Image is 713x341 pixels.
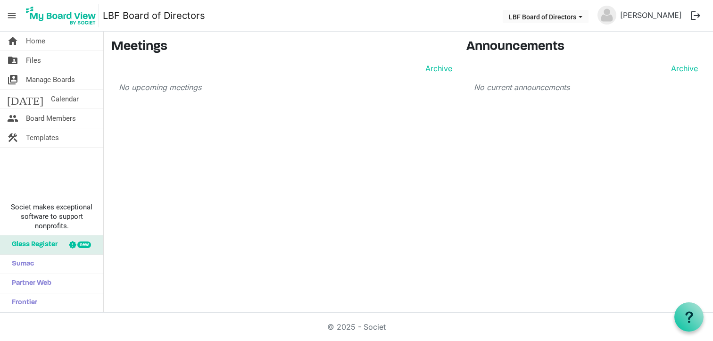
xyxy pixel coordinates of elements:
[7,51,18,70] span: folder_shared
[7,255,34,274] span: Sumac
[7,274,51,293] span: Partner Web
[7,128,18,147] span: construction
[26,51,41,70] span: Files
[51,90,79,108] span: Calendar
[111,39,452,55] h3: Meetings
[474,82,698,93] p: No current announcements
[327,322,386,332] a: © 2025 - Societ
[616,6,686,25] a: [PERSON_NAME]
[26,109,76,128] span: Board Members
[686,6,705,25] button: logout
[466,39,706,55] h3: Announcements
[77,241,91,248] div: new
[597,6,616,25] img: no-profile-picture.svg
[4,202,99,231] span: Societ makes exceptional software to support nonprofits.
[7,109,18,128] span: people
[103,6,205,25] a: LBF Board of Directors
[667,63,698,74] a: Archive
[7,70,18,89] span: switch_account
[23,4,99,27] img: My Board View Logo
[26,32,45,50] span: Home
[7,235,58,254] span: Glass Register
[7,90,43,108] span: [DATE]
[119,82,452,93] p: No upcoming meetings
[422,63,452,74] a: Archive
[3,7,21,25] span: menu
[503,10,589,23] button: LBF Board of Directors dropdownbutton
[26,128,59,147] span: Templates
[23,4,103,27] a: My Board View Logo
[26,70,75,89] span: Manage Boards
[7,293,37,312] span: Frontier
[7,32,18,50] span: home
